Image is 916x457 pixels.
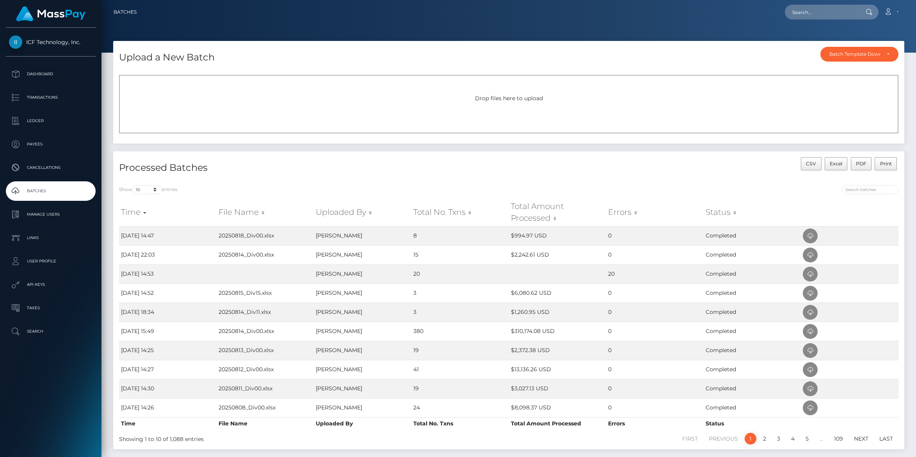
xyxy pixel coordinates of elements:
[704,245,801,264] td: Completed
[704,226,801,245] td: Completed
[6,252,96,271] a: User Profile
[217,283,314,303] td: 20250815_Div15.xlsx
[411,398,509,417] td: 24
[9,232,92,244] p: Links
[217,226,314,245] td: 20250818_Div00.xlsx
[314,245,411,264] td: [PERSON_NAME]
[217,245,314,264] td: 20250814_Div00.xlsx
[314,341,411,360] td: [PERSON_NAME]
[217,360,314,379] td: 20250812_Div00.xlsx
[6,181,96,201] a: Batches
[509,226,607,245] td: $994.97 USD
[745,433,756,445] a: 1
[820,47,898,62] button: Batch Template Download
[606,198,704,226] th: Errors: activate to sort column ascending
[217,322,314,341] td: 20250814_Div00.xlsx
[509,341,607,360] td: $2,372.38 USD
[842,185,898,194] input: Search batches
[314,417,411,430] th: Uploaded By
[787,433,799,445] a: 4
[217,341,314,360] td: 20250813_Div00.xlsx
[314,303,411,322] td: [PERSON_NAME]
[509,303,607,322] td: $1,260.95 USD
[606,379,704,398] td: 0
[830,433,847,445] a: 109
[119,51,215,64] h4: Upload a New Batch
[704,322,801,341] td: Completed
[880,161,892,167] span: Print
[119,417,217,430] th: Time
[411,341,509,360] td: 19
[6,158,96,177] a: Cancellations
[119,341,217,360] td: [DATE] 14:25
[856,161,866,167] span: PDF
[9,302,92,314] p: Taxes
[704,198,801,226] th: Status: activate to sort column ascending
[119,245,217,264] td: [DATE] 22:03
[509,245,607,264] td: $2,242.61 USD
[509,322,607,341] td: $310,174.08 USD
[6,205,96,224] a: Manage Users
[6,298,96,318] a: Taxes
[119,379,217,398] td: [DATE] 14:30
[606,341,704,360] td: 0
[704,379,801,398] td: Completed
[704,283,801,303] td: Completed
[314,379,411,398] td: [PERSON_NAME]
[411,226,509,245] td: 8
[801,157,822,170] button: CSV
[314,226,411,245] td: [PERSON_NAME]
[217,417,314,430] th: File Name
[6,111,96,131] a: Ledger
[314,264,411,283] td: [PERSON_NAME]
[119,303,217,322] td: [DATE] 18:34
[509,360,607,379] td: $13,136.26 USD
[9,138,92,150] p: Payees
[704,417,801,430] th: Status
[773,433,784,445] a: 3
[606,303,704,322] td: 0
[6,39,96,46] span: ICF Technology, Inc.
[119,226,217,245] td: [DATE] 14:47
[704,341,801,360] td: Completed
[411,264,509,283] td: 20
[217,379,314,398] td: 20250811_Div00.xlsx
[217,198,314,226] th: File Name: activate to sort column ascending
[314,398,411,417] td: [PERSON_NAME]
[875,157,897,170] button: Print
[6,88,96,107] a: Transactions
[801,433,813,445] a: 5
[9,115,92,127] p: Ledger
[9,255,92,267] p: User Profile
[704,398,801,417] td: Completed
[704,303,801,322] td: Completed
[606,417,704,430] th: Errors
[119,360,217,379] td: [DATE] 14:27
[217,303,314,322] td: 20250814_Div11.xlsx
[509,398,607,417] td: $8,098.37 USD
[6,135,96,154] a: Payees
[759,433,770,445] a: 2
[314,360,411,379] td: [PERSON_NAME]
[851,157,872,170] button: PDF
[9,185,92,197] p: Batches
[9,162,92,174] p: Cancellations
[606,398,704,417] td: 0
[9,326,92,337] p: Search
[509,283,607,303] td: $6,080.62 USD
[217,398,314,417] td: 20250808_Div00.xlsx
[806,161,816,167] span: CSV
[119,161,503,175] h4: Processed Batches
[411,379,509,398] td: 19
[704,360,801,379] td: Completed
[411,417,509,430] th: Total No. Txns
[411,303,509,322] td: 3
[475,95,543,102] span: Drop files here to upload
[606,226,704,245] td: 0
[411,322,509,341] td: 380
[6,322,96,341] a: Search
[825,157,848,170] button: Excel
[119,432,437,443] div: Showing 1 to 10 of 1,088 entries
[606,322,704,341] td: 0
[606,283,704,303] td: 0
